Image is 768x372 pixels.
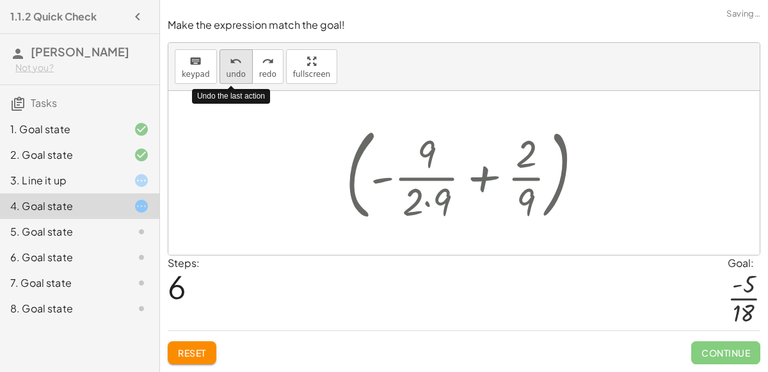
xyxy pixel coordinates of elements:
[182,70,210,79] span: keypad
[262,54,274,69] i: redo
[726,8,760,20] span: Saving…
[10,147,113,163] div: 2. Goal state
[230,54,242,69] i: undo
[10,275,113,291] div: 7. Goal state
[175,49,217,84] button: keyboardkeypad
[134,250,149,265] i: Task not started.
[134,122,149,137] i: Task finished and correct.
[192,89,270,104] div: Undo the last action
[189,54,202,69] i: keyboard
[252,49,284,84] button: redoredo
[10,301,113,316] div: 8. Goal state
[168,18,760,33] p: Make the expression match the goal!
[134,224,149,239] i: Task not started.
[286,49,337,84] button: fullscreen
[259,70,276,79] span: redo
[134,198,149,214] i: Task started.
[178,347,206,359] span: Reset
[134,275,149,291] i: Task not started.
[10,122,113,137] div: 1. Goal state
[10,9,97,24] h4: 1.1.2 Quick Check
[168,341,216,364] button: Reset
[31,44,129,59] span: [PERSON_NAME]
[220,49,253,84] button: undoundo
[168,267,186,306] span: 6
[227,70,246,79] span: undo
[293,70,330,79] span: fullscreen
[31,96,57,109] span: Tasks
[168,256,200,270] label: Steps:
[134,173,149,188] i: Task started.
[728,255,760,271] div: Goal:
[10,198,113,214] div: 4. Goal state
[10,173,113,188] div: 3. Line it up
[10,250,113,265] div: 6. Goal state
[15,61,149,74] div: Not you?
[134,147,149,163] i: Task finished and correct.
[134,301,149,316] i: Task not started.
[10,224,113,239] div: 5. Goal state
